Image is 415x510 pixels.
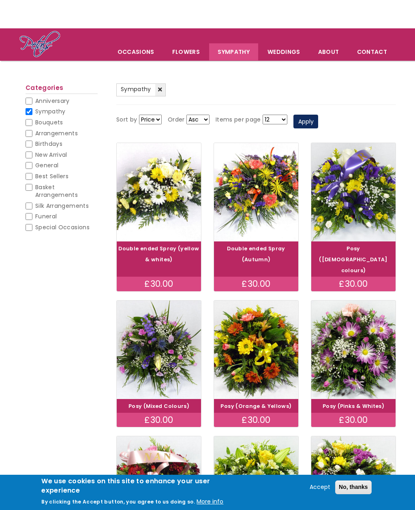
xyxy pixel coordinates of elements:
[35,212,57,220] span: Funeral
[311,277,396,291] div: £30.00
[35,118,63,126] span: Bouquets
[335,480,372,494] button: No, thanks
[35,223,90,231] span: Special Occasions
[35,202,89,210] span: Silk Arrangements
[311,143,396,241] img: Posy (Male colours)
[35,161,58,169] span: General
[117,277,201,291] div: £30.00
[311,301,396,399] img: Posy (Pinks & Whites)
[216,115,261,125] label: Items per page
[35,107,66,115] span: Sympathy
[35,183,78,199] span: Basket Arrangements
[117,413,201,427] div: £30.00
[35,129,78,137] span: Arrangements
[306,482,334,492] button: Accept
[116,83,166,96] a: Sympathy
[311,413,396,427] div: £30.00
[197,497,223,507] button: More info
[117,301,201,399] img: Posy (Mixed Colours)
[209,43,258,60] a: Sympathy
[168,115,185,125] label: Order
[109,43,163,60] span: Occasions
[259,43,309,60] span: Weddings
[349,43,396,60] a: Contact
[128,403,189,410] a: Posy (Mixed Colours)
[35,151,67,159] span: New Arrival
[35,97,70,105] span: Anniversary
[26,84,98,94] h2: Categories
[214,413,298,427] div: £30.00
[118,245,199,263] a: Double ended Spray (yellow & whites)
[41,498,195,505] p: By clicking the Accept button, you agree to us doing so.
[19,30,61,59] img: Home
[35,172,68,180] span: Best Sellers
[323,403,384,410] a: Posy (Pinks & Whites)
[116,115,137,125] label: Sort by
[41,477,241,495] h2: We use cookies on this site to enhance your user experience
[220,403,291,410] a: Posy (Orange & Yellows)
[214,143,298,241] img: Double ended Spray (Autumn)
[214,277,298,291] div: £30.00
[214,301,298,399] img: Posy (Orange & Yellows)
[293,115,318,128] button: Apply
[121,85,151,93] span: Sympathy
[35,140,62,148] span: Birthdays
[164,43,208,60] a: Flowers
[227,245,285,263] a: Double ended Spray (Autumn)
[310,43,348,60] a: About
[319,245,388,274] a: Posy ([DEMOGRAPHIC_DATA] colours)
[117,143,201,241] img: Double ended Spray (yellow & whites)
